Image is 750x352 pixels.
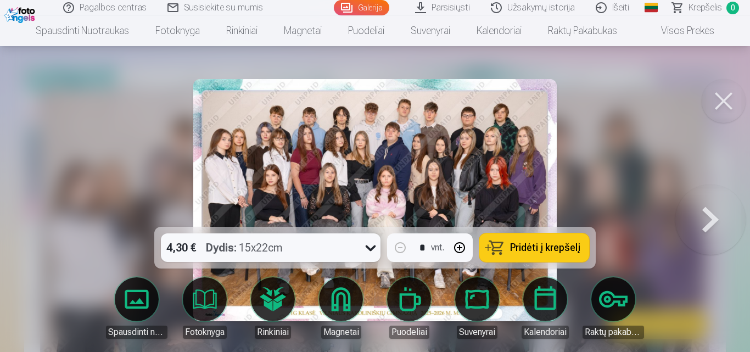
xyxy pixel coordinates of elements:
div: Rinkiniai [255,326,291,339]
a: Spausdinti nuotraukas [23,15,142,46]
div: Spausdinti nuotraukas [106,326,167,339]
span: 0 [726,2,739,14]
span: Pridėti į krepšelį [510,243,580,253]
a: Magnetai [310,277,372,339]
a: Kalendoriai [514,277,576,339]
a: Puodeliai [335,15,398,46]
div: vnt. [431,241,444,254]
a: Raktų pakabukas [535,15,630,46]
a: Visos prekės [630,15,727,46]
a: Fotoknyga [142,15,213,46]
a: Fotoknyga [174,277,236,339]
img: /fa2 [4,4,38,23]
div: Suvenyrai [457,326,497,339]
a: Rinkiniai [242,277,304,339]
div: 15x22cm [206,233,283,262]
a: Suvenyrai [398,15,463,46]
div: 4,30 € [161,233,202,262]
a: Spausdinti nuotraukas [106,277,167,339]
div: Fotoknyga [183,326,227,339]
div: Magnetai [321,326,361,339]
strong: Dydis : [206,240,237,255]
a: Raktų pakabukas [583,277,644,339]
a: Rinkiniai [213,15,271,46]
button: Pridėti į krepšelį [479,233,589,262]
div: Raktų pakabukas [583,326,644,339]
a: Kalendoriai [463,15,535,46]
a: Magnetai [271,15,335,46]
span: Krepšelis [689,1,722,14]
a: Suvenyrai [446,277,508,339]
div: Kalendoriai [522,326,569,339]
div: Puodeliai [389,326,429,339]
a: Puodeliai [378,277,440,339]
